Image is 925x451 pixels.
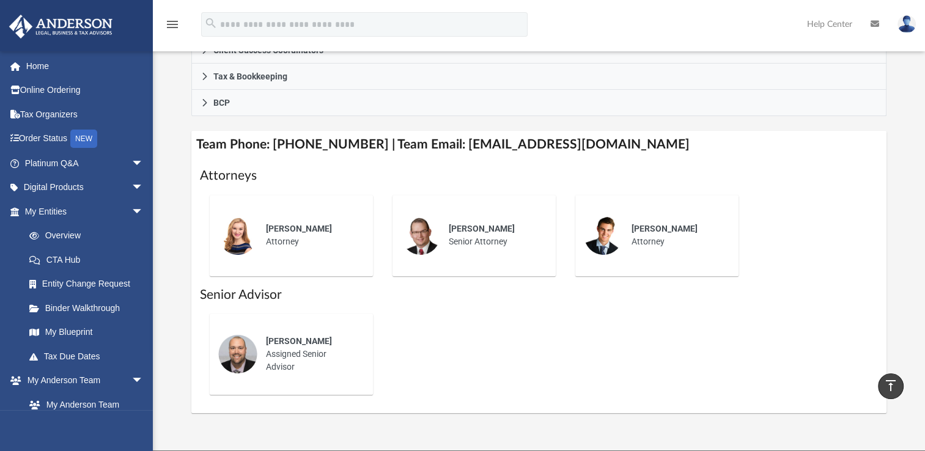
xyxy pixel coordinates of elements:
img: Anderson Advisors Platinum Portal [6,15,116,38]
span: BCP [213,98,230,107]
div: NEW [70,130,97,148]
img: thumbnail [218,216,257,255]
a: Tax Organizers [9,102,162,127]
div: Attorney [257,214,364,257]
a: My Blueprint [17,320,156,345]
span: [PERSON_NAME] [266,224,332,233]
span: arrow_drop_down [131,369,156,394]
a: vertical_align_top [878,373,904,399]
span: [PERSON_NAME] [449,224,515,233]
img: thumbnail [584,216,623,255]
a: Tax & Bookkeeping [191,64,886,90]
span: [PERSON_NAME] [266,336,332,346]
div: Attorney [623,214,730,257]
span: arrow_drop_down [131,151,156,176]
span: Client Success Coordinators [213,46,323,54]
a: Overview [17,224,162,248]
i: search [204,16,218,30]
span: [PERSON_NAME] [632,224,698,233]
a: Order StatusNEW [9,127,162,152]
a: Digital Productsarrow_drop_down [9,175,162,200]
h1: Attorneys [200,167,878,185]
div: Senior Attorney [440,214,547,257]
a: Binder Walkthrough [17,296,162,320]
i: menu [165,17,180,32]
a: Platinum Q&Aarrow_drop_down [9,151,162,175]
img: thumbnail [401,216,440,255]
h4: Team Phone: [PHONE_NUMBER] | Team Email: [EMAIL_ADDRESS][DOMAIN_NAME] [191,131,886,158]
a: Online Ordering [9,78,162,103]
a: My Anderson Team [17,392,150,417]
a: Home [9,54,162,78]
a: Entity Change Request [17,272,162,296]
a: BCP [191,90,886,116]
a: My Anderson Teamarrow_drop_down [9,369,156,393]
h1: Senior Advisor [200,286,878,304]
i: vertical_align_top [883,378,898,393]
img: thumbnail [218,334,257,373]
a: menu [165,23,180,32]
div: Assigned Senior Advisor [257,326,364,382]
a: Tax Due Dates [17,344,162,369]
img: User Pic [897,15,916,33]
span: arrow_drop_down [131,175,156,200]
span: Tax & Bookkeeping [213,72,287,81]
span: arrow_drop_down [131,199,156,224]
a: CTA Hub [17,248,162,272]
a: My Entitiesarrow_drop_down [9,199,162,224]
